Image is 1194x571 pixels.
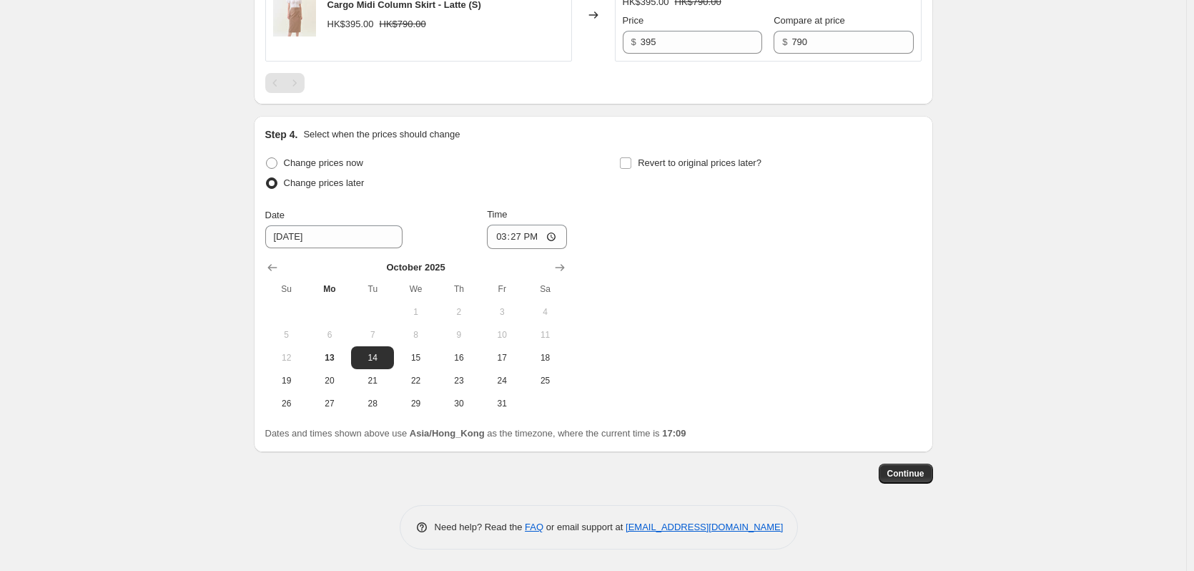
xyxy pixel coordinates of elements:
th: Tuesday [351,278,394,301]
span: 19 [271,375,302,386]
button: Wednesday October 29 2025 [394,392,437,415]
span: 8 [400,329,431,341]
button: Friday October 31 2025 [480,392,523,415]
span: HK$395.00 [327,19,374,29]
th: Monday [308,278,351,301]
span: 15 [400,352,431,363]
button: Friday October 3 2025 [480,301,523,323]
span: 30 [443,398,475,409]
button: Continue [879,464,933,484]
span: Su [271,283,302,295]
button: Show previous month, September 2025 [262,258,282,278]
span: 18 [529,352,561,363]
span: 2 [443,306,475,318]
span: Change prices later [284,177,365,188]
span: 7 [357,329,388,341]
span: 4 [529,306,561,318]
button: Monday October 20 2025 [308,369,351,392]
span: Fr [486,283,518,295]
button: Wednesday October 8 2025 [394,323,437,346]
span: 23 [443,375,475,386]
span: Compare at price [774,15,845,26]
button: Saturday October 11 2025 [523,323,566,346]
span: 3 [486,306,518,318]
span: Th [443,283,475,295]
input: 12:00 [487,225,567,249]
button: Sunday October 5 2025 [265,323,308,346]
span: Time [487,209,507,220]
button: Sunday October 26 2025 [265,392,308,415]
button: Saturday October 25 2025 [523,369,566,392]
button: Monday October 27 2025 [308,392,351,415]
span: 17 [486,352,518,363]
button: Thursday October 9 2025 [438,323,480,346]
span: Dates and times shown above use as the timezone, where the current time is [265,428,686,439]
b: Asia/Hong_Kong [410,428,485,439]
span: 14 [357,352,388,363]
th: Thursday [438,278,480,301]
button: Tuesday October 28 2025 [351,392,394,415]
button: Wednesday October 15 2025 [394,346,437,369]
button: Wednesday October 22 2025 [394,369,437,392]
button: Saturday October 18 2025 [523,346,566,369]
span: Revert to original prices later? [638,157,761,168]
span: 13 [314,352,345,363]
span: 21 [357,375,388,386]
th: Saturday [523,278,566,301]
span: 12 [271,352,302,363]
button: Saturday October 4 2025 [523,301,566,323]
button: Tuesday October 14 2025 [351,346,394,369]
button: Tuesday October 21 2025 [351,369,394,392]
span: Change prices now [284,157,363,168]
th: Sunday [265,278,308,301]
button: Show next month, November 2025 [550,258,570,278]
span: 24 [486,375,518,386]
button: Friday October 24 2025 [480,369,523,392]
button: Monday October 6 2025 [308,323,351,346]
span: 16 [443,352,475,363]
span: $ [782,36,787,47]
span: or email support at [543,522,626,532]
button: Sunday October 19 2025 [265,369,308,392]
button: Sunday October 12 2025 [265,346,308,369]
span: 27 [314,398,345,409]
h2: Step 4. [265,127,298,142]
button: Today Monday October 13 2025 [308,346,351,369]
span: Date [265,210,285,220]
span: 25 [529,375,561,386]
span: Sa [529,283,561,295]
span: 5 [271,329,302,341]
span: 29 [400,398,431,409]
button: Friday October 10 2025 [480,323,523,346]
span: Continue [887,468,924,479]
button: Wednesday October 1 2025 [394,301,437,323]
span: HK$790.00 [380,19,426,29]
span: 28 [357,398,388,409]
span: Mo [314,283,345,295]
a: [EMAIL_ADDRESS][DOMAIN_NAME] [626,522,783,532]
span: Need help? Read the [435,522,526,532]
span: 31 [486,398,518,409]
span: $ [631,36,636,47]
span: 6 [314,329,345,341]
span: 26 [271,398,302,409]
button: Thursday October 23 2025 [438,369,480,392]
span: We [400,283,431,295]
input: 10/13/2025 [265,225,403,248]
b: 17:09 [662,428,686,439]
span: 11 [529,329,561,341]
span: Tu [357,283,388,295]
span: 1 [400,306,431,318]
button: Thursday October 2 2025 [438,301,480,323]
button: Thursday October 16 2025 [438,346,480,369]
a: FAQ [525,522,543,532]
button: Friday October 17 2025 [480,346,523,369]
p: Select when the prices should change [303,127,460,142]
span: 22 [400,375,431,386]
span: 10 [486,329,518,341]
th: Friday [480,278,523,301]
button: Tuesday October 7 2025 [351,323,394,346]
th: Wednesday [394,278,437,301]
span: 9 [443,329,475,341]
span: 20 [314,375,345,386]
